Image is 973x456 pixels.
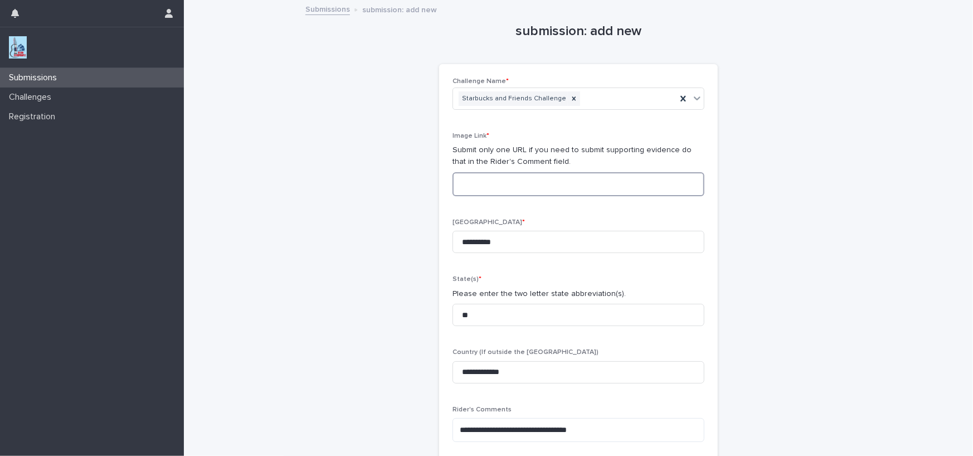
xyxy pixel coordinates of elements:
[4,111,64,122] p: Registration
[453,78,509,85] span: Challenge Name
[9,36,27,59] img: jxsLJbdS1eYBI7rVAS4p
[453,406,512,413] span: Rider's Comments
[459,91,568,106] div: Starbucks and Friends Challenge
[4,92,60,103] p: Challenges
[453,219,525,226] span: [GEOGRAPHIC_DATA]
[305,2,350,15] a: Submissions
[453,276,481,283] span: State(s)
[453,288,704,300] p: Please enter the two letter state abbreviation(s).
[453,133,489,139] span: Image Link
[439,23,718,40] h1: submission: add new
[453,349,599,356] span: Country (If outside the [GEOGRAPHIC_DATA])
[4,72,66,83] p: Submissions
[362,3,437,15] p: submission: add new
[453,144,704,168] p: Submit only one URL if you need to submit supporting evidence do that in the Rider's Comment field.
